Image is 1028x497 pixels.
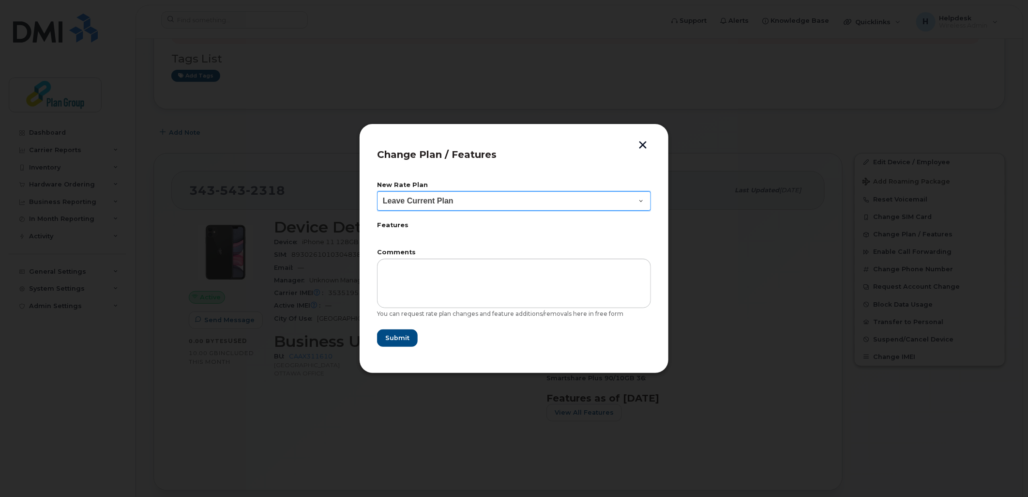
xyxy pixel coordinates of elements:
[377,149,497,160] span: Change Plan / Features
[385,333,409,342] span: Submit
[377,249,651,256] label: Comments
[377,222,651,229] label: Features
[377,182,651,188] label: New Rate Plan
[377,310,651,318] div: You can request rate plan changes and feature additions/removals here in free form
[377,329,418,347] button: Submit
